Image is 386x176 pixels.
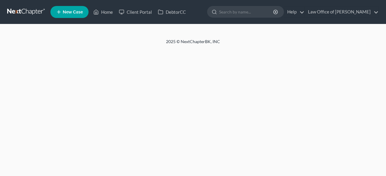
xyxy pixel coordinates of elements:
[90,7,116,17] a: Home
[22,39,364,49] div: 2025 © NextChapterBK, INC
[116,7,155,17] a: Client Portal
[305,7,378,17] a: Law Office of [PERSON_NAME]
[219,6,274,17] input: Search by name...
[63,10,83,14] span: New Case
[284,7,304,17] a: Help
[155,7,189,17] a: DebtorCC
